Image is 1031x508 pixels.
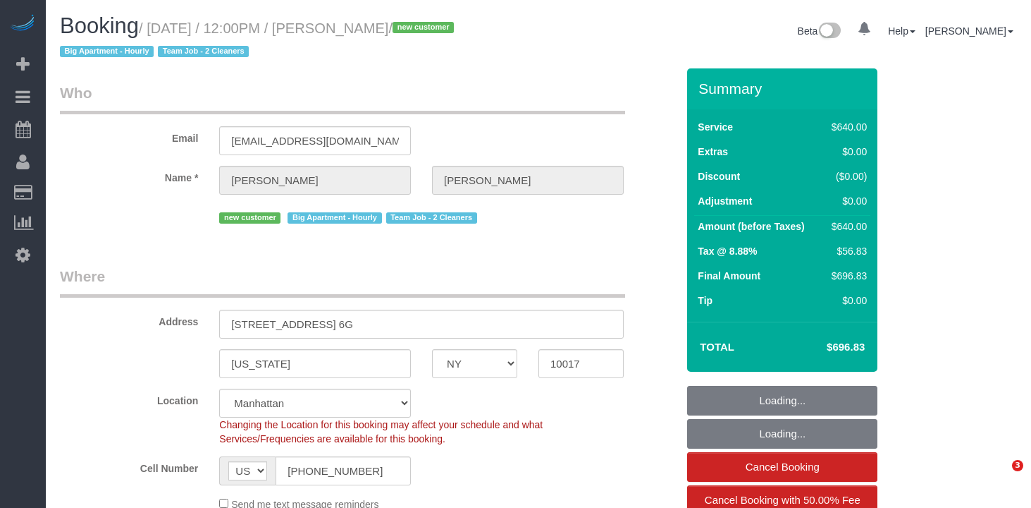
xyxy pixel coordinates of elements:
[49,310,209,329] label: Address
[784,341,865,353] h4: $696.83
[60,20,458,60] small: / [DATE] / 12:00PM / [PERSON_NAME]
[698,80,870,97] h3: Summary
[698,120,733,134] label: Service
[698,244,757,258] label: Tax @ 8.88%
[700,341,734,353] strong: Total
[687,452,877,482] a: Cancel Booking
[219,212,280,224] span: new customer
[826,219,867,234] div: $640.00
[705,494,860,506] span: Cancel Booking with 50.00% Fee
[60,13,139,38] span: Booking
[60,83,625,114] legend: Who
[698,219,804,234] label: Amount (before Taxes)
[983,460,1017,494] iframe: Intercom live chat
[826,145,867,159] div: $0.00
[49,166,209,185] label: Name *
[49,389,209,408] label: Location
[826,194,867,208] div: $0.00
[925,25,1013,37] a: [PERSON_NAME]
[698,294,712,308] label: Tip
[1012,460,1023,471] span: 3
[393,22,454,33] span: new customer
[219,419,543,445] span: Changing the Location for this booking may affect your schedule and what Services/Frequencies are...
[219,349,411,378] input: City
[219,126,411,155] input: Email
[698,169,740,183] label: Discount
[60,266,625,298] legend: Where
[8,14,37,34] img: Automaid Logo
[798,25,841,37] a: Beta
[219,166,411,195] input: First Name
[817,23,841,41] img: New interface
[826,120,867,134] div: $640.00
[60,46,154,57] span: Big Apartment - Hourly
[538,349,624,378] input: Zip Code
[276,456,411,485] input: Cell Number
[826,294,867,308] div: $0.00
[826,244,867,258] div: $56.83
[386,212,477,224] span: Team Job - 2 Cleaners
[432,166,624,195] input: Last Name
[698,194,752,208] label: Adjustment
[288,212,381,224] span: Big Apartment - Hourly
[698,145,728,159] label: Extras
[158,46,249,57] span: Team Job - 2 Cleaners
[826,269,867,283] div: $696.83
[49,126,209,145] label: Email
[888,25,915,37] a: Help
[826,169,867,183] div: ($0.00)
[698,269,760,283] label: Final Amount
[49,456,209,476] label: Cell Number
